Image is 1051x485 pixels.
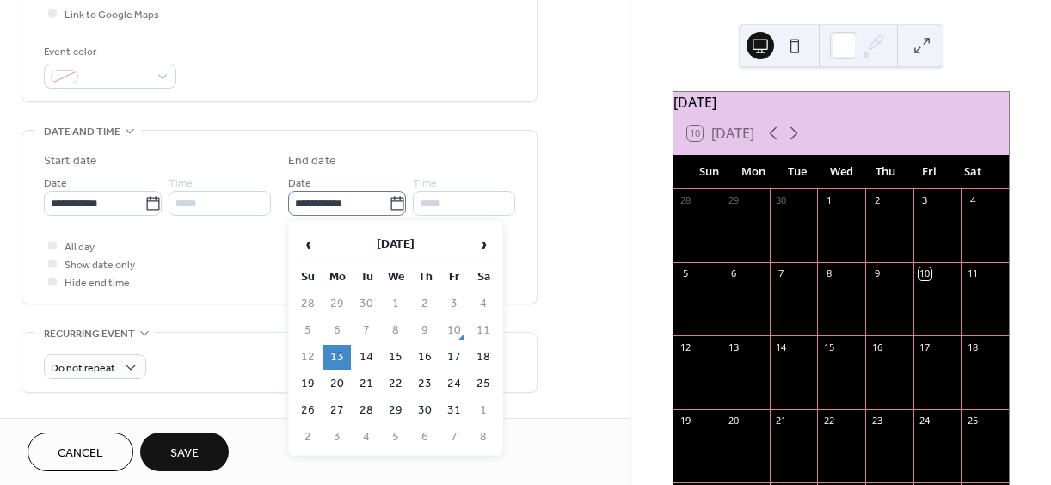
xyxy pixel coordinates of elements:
[470,227,496,261] span: ›
[323,345,351,370] td: 13
[673,92,1009,113] div: [DATE]
[353,265,380,290] th: Tu
[323,226,468,263] th: [DATE]
[65,274,130,292] span: Hide end time
[411,318,439,343] td: 9
[919,414,931,427] div: 24
[679,341,691,353] div: 12
[440,345,468,370] td: 17
[44,43,173,61] div: Event color
[470,371,497,396] td: 25
[382,265,409,290] th: We
[382,425,409,450] td: 5
[413,175,437,193] span: Time
[470,292,497,316] td: 4
[731,155,775,189] div: Mon
[44,325,135,343] span: Recurring event
[294,345,322,370] td: 12
[775,341,788,353] div: 14
[323,265,351,290] th: Mo
[411,425,439,450] td: 6
[382,371,409,396] td: 22
[353,345,380,370] td: 14
[822,414,835,427] div: 22
[870,267,883,280] div: 9
[966,267,979,280] div: 11
[679,267,691,280] div: 5
[323,425,351,450] td: 3
[470,345,497,370] td: 18
[65,238,95,256] span: All day
[822,194,835,207] div: 1
[323,371,351,396] td: 20
[382,398,409,423] td: 29
[775,155,819,189] div: Tue
[775,194,788,207] div: 30
[440,318,468,343] td: 10
[28,433,133,471] button: Cancel
[323,292,351,316] td: 29
[294,265,322,290] th: Su
[411,345,439,370] td: 16
[870,414,883,427] div: 23
[727,267,740,280] div: 6
[907,155,951,189] div: Fri
[966,414,979,427] div: 25
[820,155,864,189] div: Wed
[440,371,468,396] td: 24
[51,359,115,378] span: Do not repeat
[353,371,380,396] td: 21
[353,292,380,316] td: 30
[919,267,931,280] div: 10
[294,371,322,396] td: 19
[919,194,931,207] div: 3
[679,194,691,207] div: 28
[58,445,103,463] span: Cancel
[470,265,497,290] th: Sa
[440,425,468,450] td: 7
[44,152,97,170] div: Start date
[65,256,135,274] span: Show date only
[470,398,497,423] td: 1
[382,345,409,370] td: 15
[727,194,740,207] div: 29
[687,155,731,189] div: Sun
[727,341,740,353] div: 13
[323,318,351,343] td: 6
[295,227,321,261] span: ‹
[822,267,835,280] div: 8
[951,155,995,189] div: Sat
[294,292,322,316] td: 28
[294,398,322,423] td: 26
[353,318,380,343] td: 7
[44,123,120,141] span: Date and time
[65,6,159,24] span: Link to Google Maps
[44,175,67,193] span: Date
[470,318,497,343] td: 11
[679,414,691,427] div: 19
[44,414,111,432] span: Event image
[470,425,497,450] td: 8
[411,398,439,423] td: 30
[382,292,409,316] td: 1
[440,292,468,316] td: 3
[775,414,788,427] div: 21
[353,425,380,450] td: 4
[288,175,311,193] span: Date
[288,152,336,170] div: End date
[775,267,788,280] div: 7
[870,341,883,353] div: 16
[864,155,907,189] div: Thu
[727,414,740,427] div: 20
[170,445,199,463] span: Save
[440,398,468,423] td: 31
[294,318,322,343] td: 5
[294,425,322,450] td: 2
[822,341,835,353] div: 15
[411,371,439,396] td: 23
[169,175,193,193] span: Time
[870,194,883,207] div: 2
[323,398,351,423] td: 27
[353,398,380,423] td: 28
